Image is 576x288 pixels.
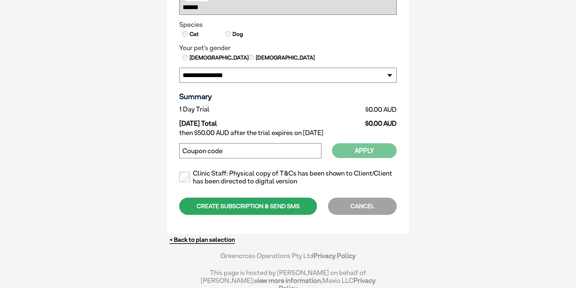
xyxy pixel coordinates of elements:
[254,277,322,284] a: view more information.
[200,252,376,266] div: Greencross Operations Pty Ltd
[314,252,356,260] a: Privacy Policy
[179,92,397,101] h3: Summary
[179,198,317,215] div: CREATE SUBSCRIPTION & SEND SMS
[179,128,397,138] td: then $50.00 AUD after the trial expires on [DATE]
[170,236,235,244] a: < Back to plan selection
[182,147,223,155] label: Coupon code
[179,104,298,115] td: 1 Day Trial
[179,44,397,52] legend: Your pet's gender
[179,115,298,128] td: [DATE] Total
[298,104,397,115] td: $0.00 AUD
[179,172,190,182] input: Clinic Staff: Physical copy of T&Cs has been shown to Client/Client has been directed to digital ...
[328,198,397,215] div: CANCEL
[179,170,397,185] label: Clinic Staff: Physical copy of T&Cs has been shown to Client/Client has been directed to digital ...
[179,21,397,29] legend: Species
[332,143,397,158] button: Apply
[298,115,397,128] td: $0.00 AUD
